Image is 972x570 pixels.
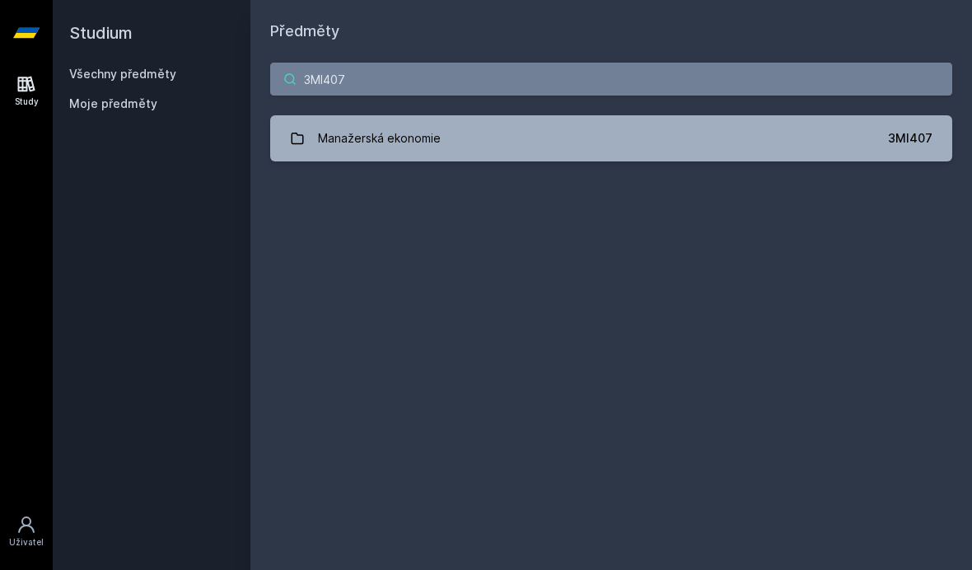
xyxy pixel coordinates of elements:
[270,63,952,96] input: Název nebo ident předmětu…
[69,96,157,112] span: Moje předměty
[3,66,49,116] a: Study
[270,115,952,161] a: Manažerská ekonomie 3MI407
[9,536,44,549] div: Uživatel
[3,507,49,557] a: Uživatel
[69,67,176,81] a: Všechny předměty
[270,20,952,43] h1: Předměty
[318,122,441,155] div: Manažerská ekonomie
[15,96,39,108] div: Study
[888,130,932,147] div: 3MI407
